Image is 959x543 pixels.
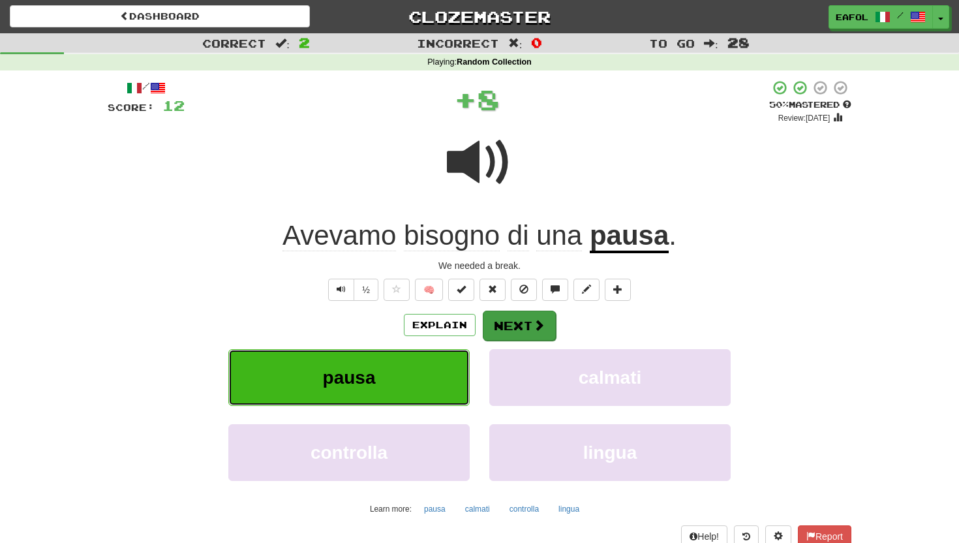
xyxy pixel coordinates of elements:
[457,57,532,67] strong: Random Collection
[511,279,537,301] button: Ignore sentence (alt+i)
[727,35,750,50] span: 28
[370,504,412,514] small: Learn more:
[769,99,789,110] span: 50 %
[311,442,388,463] span: controlla
[489,424,731,481] button: lingua
[108,259,851,272] div: We needed a break.
[479,279,506,301] button: Reset to 0% Mastered (alt+r)
[583,442,637,463] span: lingua
[477,83,500,116] span: 8
[299,35,310,50] span: 2
[275,38,290,49] span: :
[649,37,695,50] span: To go
[590,220,669,253] u: pausa
[108,80,185,96] div: /
[384,279,410,301] button: Favorite sentence (alt+f)
[573,279,600,301] button: Edit sentence (alt+d)
[508,220,529,251] span: di
[605,279,631,301] button: Add to collection (alt+a)
[404,314,476,336] button: Explain
[483,311,556,341] button: Next
[328,279,354,301] button: Play sentence audio (ctl+space)
[404,220,500,251] span: bisogno
[669,220,677,251] span: .
[542,279,568,301] button: Discuss sentence (alt+u)
[536,220,582,251] span: una
[354,279,378,301] button: ½
[417,499,453,519] button: pausa
[829,5,933,29] a: eafol /
[508,38,523,49] span: :
[10,5,310,27] a: Dashboard
[228,424,470,481] button: controlla
[502,499,546,519] button: controlla
[162,97,185,114] span: 12
[489,349,731,406] button: calmati
[448,279,474,301] button: Set this sentence to 100% Mastered (alt+m)
[836,11,868,23] span: eafol
[551,499,586,519] button: lingua
[329,5,630,28] a: Clozemaster
[228,349,470,406] button: pausa
[769,99,851,111] div: Mastered
[417,37,499,50] span: Incorrect
[454,80,477,119] span: +
[282,220,396,251] span: Avevamo
[704,38,718,49] span: :
[778,114,830,123] small: Review: [DATE]
[202,37,266,50] span: Correct
[326,279,378,301] div: Text-to-speech controls
[579,367,642,388] span: calmati
[108,102,155,113] span: Score:
[458,499,497,519] button: calmati
[323,367,376,388] span: pausa
[415,279,443,301] button: 🧠
[531,35,542,50] span: 0
[897,10,904,20] span: /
